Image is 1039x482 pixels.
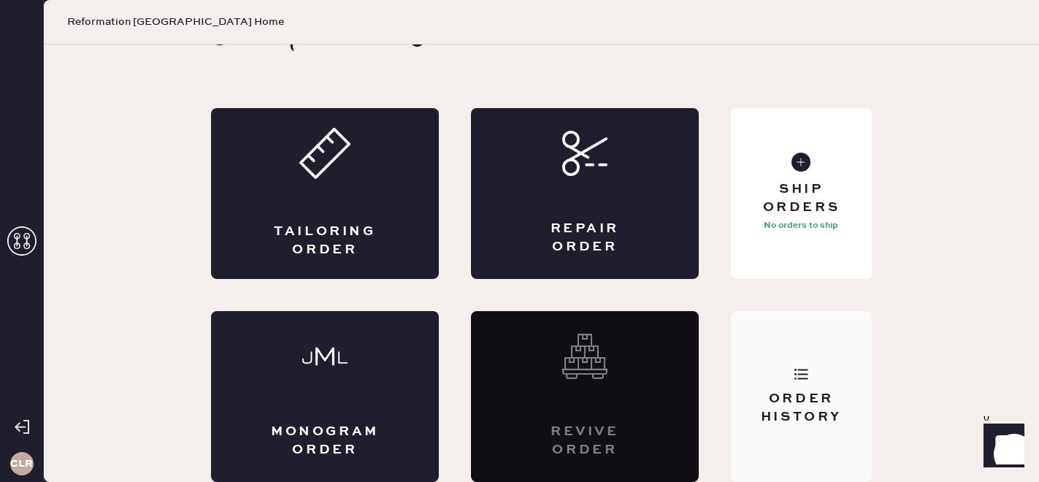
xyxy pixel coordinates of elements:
[743,390,860,426] div: Order History
[970,416,1032,479] iframe: Front Chat
[529,423,640,459] div: Revive order
[10,459,33,469] h3: CLR
[269,223,380,259] div: Tailoring Order
[764,217,838,234] p: No orders to ship
[471,311,699,482] div: Interested? Contact us at care@hemster.co
[529,220,640,256] div: Repair Order
[269,423,380,459] div: Monogram Order
[67,15,284,29] span: Reformation [GEOGRAPHIC_DATA] Home
[743,180,860,217] div: Ship Orders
